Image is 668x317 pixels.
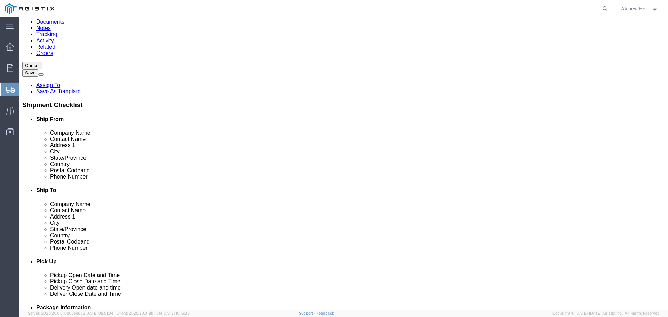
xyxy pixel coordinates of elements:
span: Copyright © [DATE]-[DATE] Agistix Inc., All Rights Reserved [552,310,660,316]
a: Support [299,311,316,315]
span: Server: 2025.20.0-710e05ee653 [28,311,113,315]
img: logo [5,3,54,14]
span: [DATE] 09:51:04 [85,311,113,315]
span: Akinew Her [621,5,647,13]
iframe: FS Legacy Container [19,17,668,310]
button: Akinew Her [621,5,659,13]
span: [DATE] 10:16:38 [162,311,190,315]
a: Feedback [316,311,334,315]
span: Client: 2025.20.0-8b113f4 [117,311,190,315]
